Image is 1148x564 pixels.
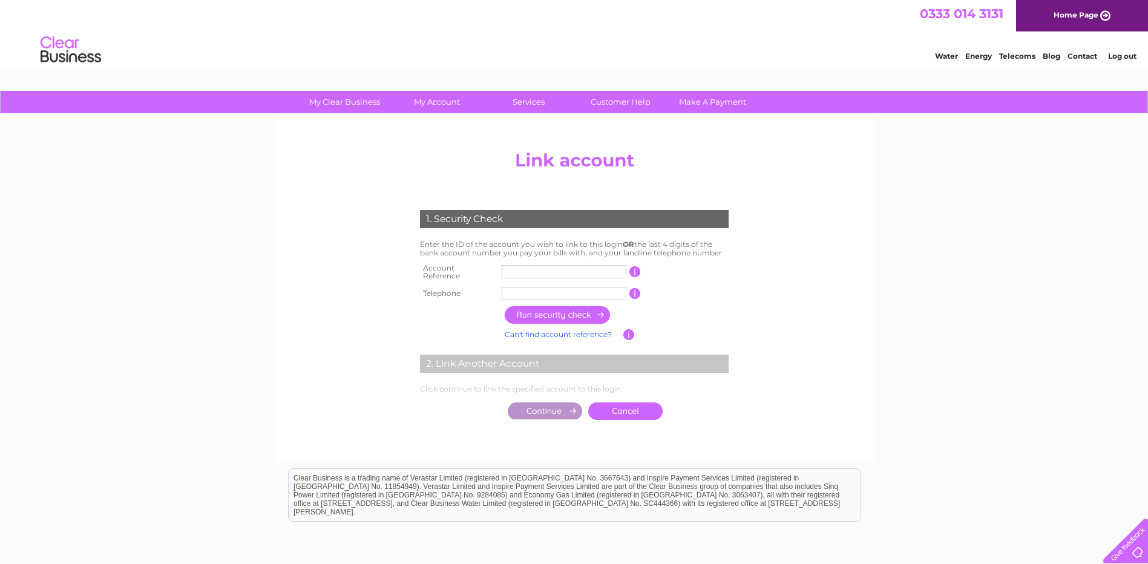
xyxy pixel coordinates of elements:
[1068,51,1097,61] a: Contact
[623,329,635,340] input: Information
[999,51,1035,61] a: Telecoms
[629,266,641,277] input: Information
[571,91,671,113] a: Customer Help
[420,210,729,228] div: 1. Security Check
[295,91,395,113] a: My Clear Business
[417,260,499,284] th: Account Reference
[508,402,582,419] input: Submit
[417,237,732,260] td: Enter the ID of the account you wish to link to this login the last 4 digits of the bank account ...
[417,284,499,303] th: Telephone
[40,31,102,68] img: logo.png
[1043,51,1060,61] a: Blog
[663,91,763,113] a: Make A Payment
[289,7,861,59] div: Clear Business is a trading name of Verastar Limited (registered in [GEOGRAPHIC_DATA] No. 3667643...
[629,288,641,299] input: Information
[623,240,634,249] b: OR
[965,51,992,61] a: Energy
[417,382,732,396] td: Click continue to link the specified account to this login.
[588,402,663,420] a: Cancel
[920,6,1003,21] a: 0333 014 3131
[1108,51,1137,61] a: Log out
[505,330,612,339] a: Can't find account reference?
[420,355,729,373] div: 2. Link Another Account
[935,51,958,61] a: Water
[479,91,579,113] a: Services
[387,91,487,113] a: My Account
